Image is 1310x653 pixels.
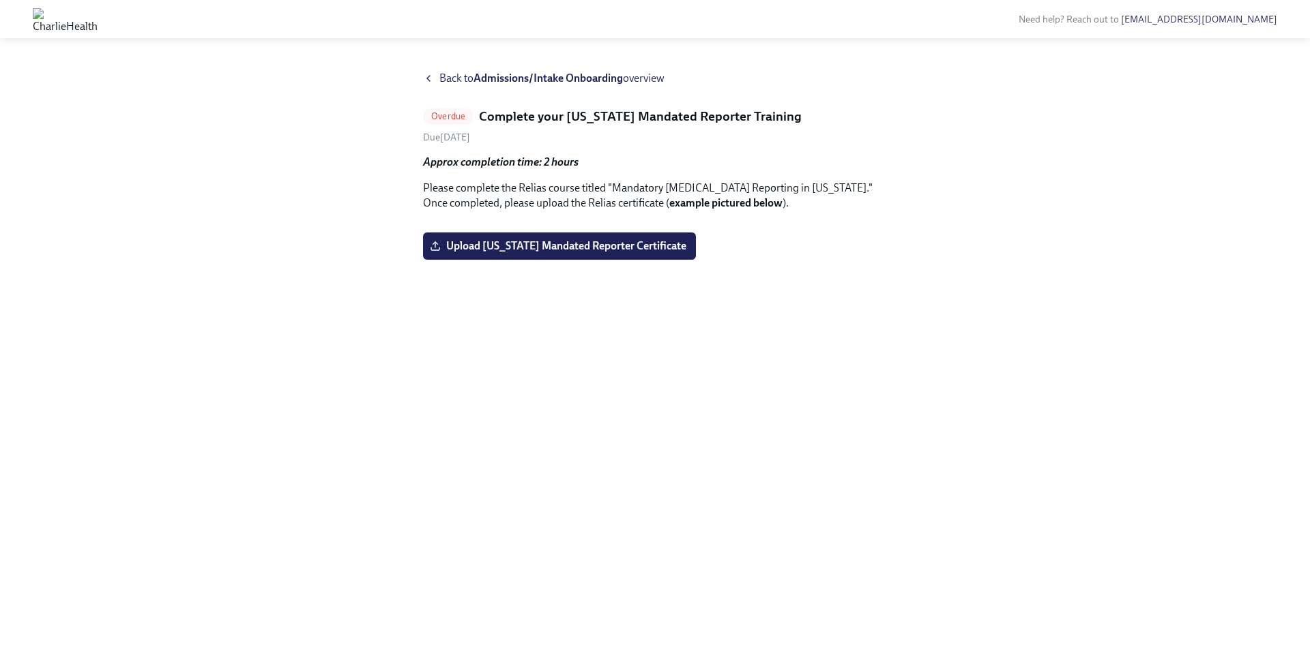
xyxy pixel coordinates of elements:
strong: example pictured below [669,196,783,209]
label: Upload [US_STATE] Mandated Reporter Certificate [423,232,696,260]
a: [EMAIL_ADDRESS][DOMAIN_NAME] [1121,14,1277,25]
p: Please complete the Relias course titled "Mandatory [MEDICAL_DATA] Reporting in [US_STATE]." Once... [423,181,887,211]
strong: Approx completion time: 2 hours [423,155,579,168]
span: Back to overview [439,71,665,86]
span: Upload [US_STATE] Mandated Reporter Certificate [433,239,686,253]
img: CharlieHealth [33,8,98,30]
a: Back toAdmissions/Intake Onboardingoverview [423,71,887,86]
strong: Admissions/Intake Onboarding [474,72,623,85]
span: Need help? Reach out to [1019,14,1277,25]
span: Overdue [423,111,474,121]
h5: Complete your [US_STATE] Mandated Reporter Training [479,108,802,125]
span: Friday, August 22nd 2025, 10:00 am [423,132,470,143]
